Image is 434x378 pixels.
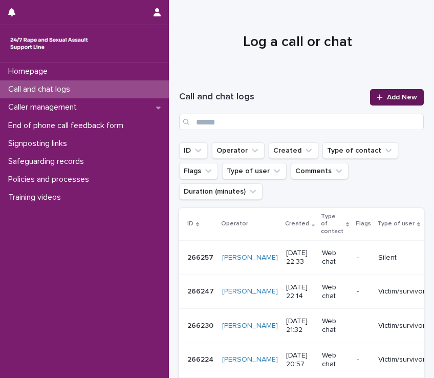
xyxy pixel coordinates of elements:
p: [DATE] 20:57 [286,351,314,369]
p: 266230 [187,320,215,330]
a: [PERSON_NAME] [222,355,278,364]
button: Type of contact [322,142,398,159]
p: Victim/survivor [378,287,425,296]
p: Type of user [377,218,415,229]
p: Web chat [322,249,348,266]
p: Silent [378,254,425,262]
p: [DATE] 21:32 [286,317,314,334]
p: Operator [221,218,248,229]
p: 266257 [187,251,215,262]
p: - [357,322,370,330]
p: 266224 [187,353,215,364]
button: Created [269,142,318,159]
p: Homepage [4,67,56,76]
p: Victim/survivor [378,355,425,364]
h1: Call and chat logs [179,91,364,103]
input: Search [179,114,424,130]
p: [DATE] 22:14 [286,283,314,301]
button: Duration (minutes) [179,183,263,200]
p: Type of contact [321,211,343,237]
p: Flags [356,218,371,229]
p: Safeguarding records [4,157,92,166]
p: Training videos [4,193,69,202]
p: - [357,355,370,364]
p: Signposting links [4,139,75,149]
h1: Log a call or chat [179,33,416,52]
a: [PERSON_NAME] [222,322,278,330]
img: rhQMoQhaT3yELyF149Cw [8,33,90,54]
p: Victim/survivor [378,322,425,330]
p: - [357,287,370,296]
p: - [357,254,370,262]
button: Flags [179,163,218,179]
p: Web chat [322,283,348,301]
p: End of phone call feedback form [4,121,132,131]
p: Web chat [322,317,348,334]
a: [PERSON_NAME] [222,254,278,262]
p: Created [285,218,309,229]
p: Policies and processes [4,175,97,184]
button: Comments [291,163,349,179]
button: Operator [212,142,265,159]
a: [PERSON_NAME] [222,287,278,296]
button: ID [179,142,208,159]
button: Type of user [222,163,287,179]
p: 266247 [187,285,216,296]
p: Call and chat logs [4,85,78,94]
a: Add New [370,89,424,106]
span: Add New [387,94,417,101]
p: [DATE] 22:33 [286,249,314,266]
p: ID [187,218,193,229]
p: Web chat [322,351,348,369]
p: Caller management [4,102,85,112]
